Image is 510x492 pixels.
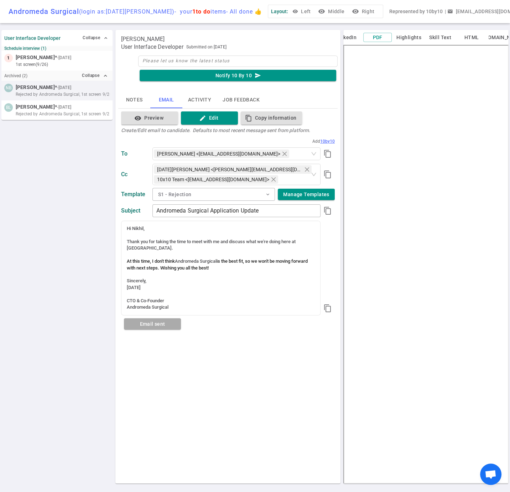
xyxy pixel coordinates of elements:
div: Hi Nikhil, [127,225,315,232]
small: - [DATE] [57,84,71,91]
span: Rejected by Andromeda Surgical, 1st screen 9/25 [16,111,112,117]
i: content_copy [323,304,332,313]
div: Andromeda Surgical [9,7,262,16]
button: editEdit [181,111,238,125]
span: visibility [292,9,298,14]
span: Layout: [271,9,288,14]
small: Archived ( 2 ) [4,73,27,78]
div: Cc [121,171,150,178]
div: basic tabs example [118,91,338,108]
span: - your items - All done 👍 [175,8,262,15]
i: visibility [318,8,325,15]
span: (login as: [DATE][PERSON_NAME] ) [79,8,175,15]
small: - [DATE] [57,104,71,110]
span: Rejected by Andromeda Surgical, 1st screen 9/26 [16,91,112,98]
span: [DATE][PERSON_NAME] <[PERSON_NAME][EMAIL_ADDRESS][DOMAIN_NAME]> [157,166,303,173]
div: Sincerely, [127,278,315,284]
button: visibilityPreview [121,111,178,125]
span: close [282,151,287,157]
div: Open chat [480,464,501,485]
button: Email [150,91,182,108]
button: Left [291,5,314,18]
span: [PERSON_NAME] [16,54,55,61]
i: expand_less [102,73,109,79]
span: Nikhil Bagul <contactme@nikhilbagul.com> [154,150,289,158]
div: BL [4,103,13,112]
button: Copy value [321,301,335,315]
button: Notes [118,91,150,108]
div: 1 [4,54,13,62]
button: content_copyCopy information [241,111,302,125]
i: visibility [134,115,141,122]
button: Job feedback [217,91,265,108]
button: Copy value [321,147,335,161]
i: arrow_forward_ios [111,87,120,95]
span: close [271,177,276,182]
i: edit [199,115,206,122]
span: close [304,167,310,172]
span: 10x10 Team <recruiter@10by10.io> [154,175,278,184]
div: NB [4,84,13,92]
span: User Interface Developer [121,43,183,51]
button: HTML [457,33,486,42]
button: PDF [363,33,392,42]
div: CTO & Co-Founder [127,298,315,304]
span: [PERSON_NAME] [16,84,55,91]
button: LinkedIn [332,33,360,42]
button: Activity [182,91,217,108]
span: [PERSON_NAME] [16,103,55,111]
span: 1 to do [192,8,210,15]
i: send [255,72,261,79]
div: Thank you for taking the time to meet with me and discuss what we're doing here at [GEOGRAPHIC_DA... [127,239,315,252]
span: is the best fit, so we won't be moving forward with next steps. Wishing you all the best! [127,258,309,270]
button: Highlights [395,33,423,42]
div: Template [121,191,150,198]
i: content_copy [323,206,332,215]
span: expand_less [103,35,109,41]
button: Collapse [81,33,110,43]
small: Schedule interview (1) [4,46,110,51]
span: [PERSON_NAME] [121,36,165,43]
div: Andromeda Surgical [127,304,315,310]
span: Kartik Tiwari <kartik@andromedasurgical.com> [154,165,312,174]
button: Skill Text [426,33,454,42]
span: [PERSON_NAME] <[EMAIL_ADDRESS][DOMAIN_NAME]> [157,150,280,158]
button: Manage Templates [278,189,335,200]
span: Add [312,139,320,144]
i: visibility [352,8,359,15]
iframe: candidate_document_preview__iframe [343,45,509,483]
div: To [121,150,150,157]
div: Subject [121,207,150,214]
i: content_copy [245,115,252,122]
span: 10by10 [320,139,335,144]
span: email [447,9,453,14]
div: [DATE] [127,284,315,291]
button: Notify 10 By 10send [140,70,336,82]
div: Andromeda Surgical [127,258,315,271]
button: Collapseexpand_less [80,70,110,81]
button: visibilityMiddle [317,5,347,18]
i: content_copy [323,170,332,179]
div: Create/Edit email to candidate. Defaults to most recent message sent from platform. [121,127,310,133]
input: Type to edit [152,205,321,216]
strong: User Interface Developer [4,35,61,41]
button: S1 - Rejection [152,188,275,201]
i: content_copy [323,150,332,158]
button: Copy value [321,167,335,182]
span: At this time, I don't think [127,258,175,264]
button: visibilityRight [350,5,377,18]
span: Submitted on [DATE] [186,43,227,51]
button: Copy value [321,204,335,218]
small: 1st Screen (9/26) [16,61,110,68]
small: - [DATE] [57,54,71,61]
span: 10x10 Team <[EMAIL_ADDRESS][DOMAIN_NAME]> [157,176,269,183]
span: expand_more [265,192,271,197]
